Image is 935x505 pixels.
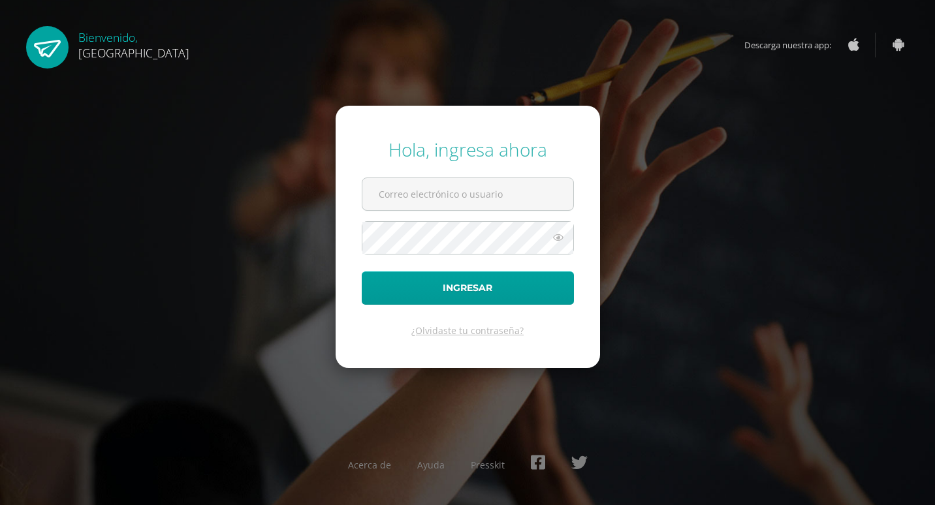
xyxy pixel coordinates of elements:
[78,45,189,61] span: [GEOGRAPHIC_DATA]
[417,459,445,471] a: Ayuda
[78,26,189,61] div: Bienvenido,
[411,324,524,337] a: ¿Olvidaste tu contraseña?
[348,459,391,471] a: Acerca de
[362,178,573,210] input: Correo electrónico o usuario
[744,33,844,57] span: Descarga nuestra app:
[471,459,505,471] a: Presskit
[362,137,574,162] div: Hola, ingresa ahora
[362,271,574,305] button: Ingresar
